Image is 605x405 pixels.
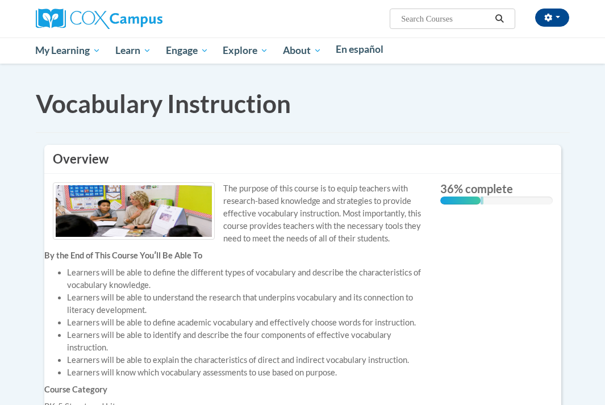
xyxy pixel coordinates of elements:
[67,291,432,316] li: Learners will be able to understand the research that underpins vocabulary and its connection to ...
[491,12,508,26] button: Search
[44,385,432,395] h6: Course Category
[158,37,216,64] a: Engage
[28,37,109,64] a: My Learning
[67,366,432,379] li: Learners will know which vocabulary assessments to use based on purpose.
[276,37,329,64] a: About
[36,9,162,29] img: Cox Campus
[400,12,491,26] input: Search Courses
[27,37,578,64] div: Main menu
[67,266,432,291] li: Learners will be able to define the different types of vocabulary and describe the characteristic...
[283,44,322,57] span: About
[44,250,432,261] h6: By the End of This Course Youʹll Be Able To
[35,44,101,57] span: My Learning
[115,44,151,57] span: Learn
[336,43,383,55] span: En español
[36,13,162,23] a: Cox Campus
[53,151,553,168] h3: Overview
[67,329,432,354] li: Learners will be able to identify and describe the four components of effective vocabulary instru...
[36,89,291,118] span: Vocabulary Instruction
[67,354,432,366] li: Learners will be able to explain the characteristics of direct and indirect vocabulary instruction.
[481,197,483,204] div: 0.001%
[494,15,504,23] i: 
[53,182,215,240] img: Course logo image
[53,182,424,245] div: The purpose of this course is to equip teachers with research-based knowledge and strategies to p...
[223,44,268,57] span: Explore
[440,182,553,195] label: 36% complete
[166,44,208,57] span: Engage
[108,37,158,64] a: Learn
[440,197,481,204] div: 36% complete
[535,9,569,27] button: Account Settings
[215,37,276,64] a: Explore
[329,37,391,61] a: En español
[67,316,432,329] li: Learners will be able to define academic vocabulary and effectively choose words for instruction.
